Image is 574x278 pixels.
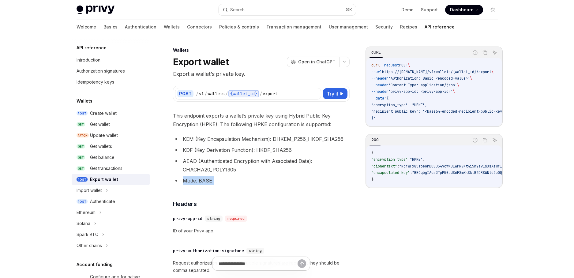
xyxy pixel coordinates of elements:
span: : [397,164,399,169]
a: Authentication [125,20,156,34]
div: required [225,216,247,222]
a: Transaction management [266,20,321,34]
a: GETGet wallet [72,119,150,130]
div: POST [177,90,193,97]
div: v1 [199,91,204,97]
span: "encryption_type": "HPKE", [371,103,427,107]
span: : [410,170,412,175]
div: wallets [208,91,225,97]
div: Authorization signatures [77,67,125,75]
span: { [371,150,373,155]
div: Authenticate [90,198,115,205]
span: GET [77,144,85,149]
div: Create wallet [90,110,117,117]
a: Connectors [187,20,212,34]
h5: API reference [77,44,107,51]
div: Export wallet [90,176,118,183]
a: Security [375,20,393,34]
span: https://[DOMAIN_NAME]/v1/wallets/{wallet_id}/export [382,69,491,74]
button: Ask AI [491,49,499,57]
a: POSTCreate wallet [72,108,150,119]
span: 'privy-app-id: <privy-app-id>' [388,89,453,94]
a: Basics [103,20,118,34]
span: POST [77,177,88,182]
span: GET [77,155,85,160]
span: --data [371,96,384,101]
span: \ [453,89,455,94]
div: Search... [230,6,247,13]
span: POST [77,199,88,204]
span: "encapsulated_key" [371,170,410,175]
span: POST [77,111,88,116]
div: Other chains [77,242,102,249]
span: "ciphertext" [371,164,397,169]
div: / [204,91,207,97]
div: Introduction [77,56,100,64]
span: "encryption_type" [371,157,408,162]
a: Policies & controls [219,20,259,34]
a: Dashboard [445,5,483,15]
button: Copy the contents from the code block [481,136,489,144]
div: Idempotency keys [77,78,114,86]
button: Search...⌘K [219,4,356,15]
button: Try it [323,88,347,99]
div: {wallet_id} [228,90,259,97]
div: Solana [77,220,90,227]
span: --header [371,83,388,88]
span: POST [399,63,408,68]
span: --header [371,89,388,94]
button: Send message [298,259,306,268]
span: --request [380,63,399,68]
a: POSTExport wallet [72,174,150,185]
button: Copy the contents from the code block [481,49,489,57]
a: Wallets [164,20,180,34]
a: GETGet balance [72,152,150,163]
span: "recipient_public_key": "<base64-encoded-recipient-public-key>" [371,109,506,114]
span: \ [457,83,459,88]
div: Import wallet [77,187,102,194]
div: Get transactions [90,165,122,172]
div: 200 [370,136,381,144]
div: privy-authorization-signature [173,248,244,254]
div: Update wallet [90,132,118,139]
div: Wallets [173,47,350,53]
span: : [408,157,410,162]
div: Get wallets [90,143,112,150]
a: Idempotency keys [72,77,150,88]
p: Export a wallet’s private key. [173,70,350,78]
span: --url [371,69,382,74]
a: User management [329,20,368,34]
span: } [371,177,373,182]
button: Toggle dark mode [488,5,498,15]
span: Headers [173,200,197,208]
span: Open in ChatGPT [298,59,336,65]
div: / [225,91,228,97]
a: Welcome [77,20,96,34]
span: string [207,216,220,221]
span: ID of your Privy app. [173,227,350,235]
div: Get wallet [90,121,110,128]
img: light logo [77,6,114,14]
h1: Export wallet [173,56,229,67]
a: Support [421,7,438,13]
div: privy-app-id [173,216,202,222]
div: / [260,91,262,97]
a: GETGet transactions [72,163,150,174]
li: Mode: BASE [173,176,350,185]
span: --header [371,76,388,81]
li: KEM (Key Encapsulation Mechanism): DHKEM_P256_HKDF_SHA256 [173,135,350,143]
div: Spark BTC [77,231,98,238]
a: Recipes [400,20,417,34]
div: Get balance [90,154,114,161]
a: Introduction [72,54,150,66]
h5: Wallets [77,97,92,105]
li: AEAD (Authenticated Encryption with Associated Data): CHACHA20_POLY1305 [173,157,350,174]
h5: Account funding [77,261,113,268]
button: Report incorrect code [471,49,479,57]
span: Dashboard [450,7,474,13]
div: / [196,91,198,97]
span: 'Content-Type: application/json' [388,83,457,88]
span: This endpoint exports a wallet’s private key using Hybrid Public Key Encryption (HPKE). The follo... [173,111,350,129]
span: "HPKE" [410,157,423,162]
span: }' [371,116,376,121]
